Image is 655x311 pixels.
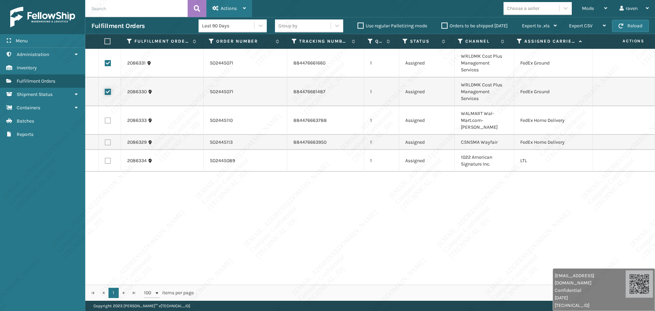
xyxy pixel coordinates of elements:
[514,106,593,135] td: FedEx Home Delivery
[569,23,593,29] span: Export CSV
[299,38,348,44] label: Tracking Number
[127,60,146,67] a: 2086331
[293,60,325,66] a: 884476661660
[293,89,325,95] a: 884476661487
[555,302,626,309] span: [TECHNICAL_ID]
[10,7,75,27] img: logo
[514,77,593,106] td: FedEx Ground
[17,91,53,97] span: Shipment Status
[364,106,399,135] td: 1
[399,49,455,77] td: Assigned
[127,157,147,164] a: 2086334
[364,150,399,172] td: 1
[441,23,508,29] label: Orders to be shipped [DATE]
[465,38,497,44] label: Channel
[555,272,626,286] span: [EMAIL_ADDRESS][DOMAIN_NAME]
[216,38,272,44] label: Order Number
[399,150,455,172] td: Assigned
[399,77,455,106] td: Assigned
[144,288,194,298] span: items per page
[144,289,154,296] span: 100
[455,106,514,135] td: WALMART Wal-Mart.com-[PERSON_NAME]
[410,38,438,44] label: Status
[455,135,514,150] td: CSNSMA Wayfair
[591,36,649,47] span: Actions
[507,5,539,12] div: Choose a seller
[17,65,37,71] span: Inventory
[582,5,594,11] span: Mode
[204,49,287,77] td: SO2445071
[91,22,145,30] h3: Fulfillment Orders
[108,288,119,298] a: 1
[364,135,399,150] td: 1
[127,117,147,124] a: 2086333
[455,77,514,106] td: WRLDMK Cost Plus Management Services
[375,38,383,44] label: Quantity
[16,38,28,44] span: Menu
[293,117,327,123] a: 884476663788
[555,294,626,301] span: [DATE]
[524,38,576,44] label: Assigned Carrier Service
[522,23,550,29] span: Export to .xls
[514,150,593,172] td: LTL
[364,49,399,77] td: 1
[293,139,326,145] a: 884476663950
[204,77,287,106] td: SO2445071
[221,5,237,11] span: Actions
[17,52,49,57] span: Administration
[455,49,514,77] td: WRLDMK Cost Plus Management Services
[514,49,593,77] td: FedEx Ground
[278,22,297,29] div: Group by
[514,135,593,150] td: FedEx Home Delivery
[204,150,287,172] td: SO2445089
[204,135,287,150] td: SO2445113
[17,118,34,124] span: Batches
[202,22,255,29] div: Last 90 Days
[204,106,287,135] td: SO2445110
[127,139,147,146] a: 2086329
[134,38,189,44] label: Fulfillment Order Id
[399,106,455,135] td: Assigned
[358,23,427,29] label: Use regular Palletizing mode
[17,131,33,137] span: Reports
[127,88,147,95] a: 2086330
[612,20,649,32] button: Reload
[455,150,514,172] td: 1022 American Signature Inc.
[364,77,399,106] td: 1
[203,289,647,296] div: 1 - 5 of 5 items
[17,105,40,111] span: Containers
[399,135,455,150] td: Assigned
[17,78,55,84] span: Fulfillment Orders
[555,287,626,294] span: Confidential
[93,301,190,311] p: Copyright 2023 [PERSON_NAME]™ v [TECHNICAL_ID]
